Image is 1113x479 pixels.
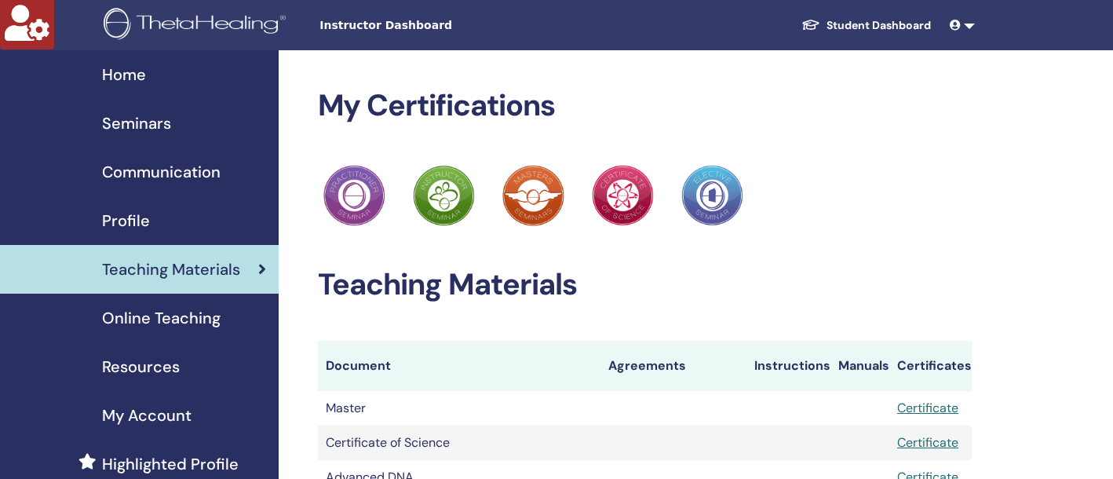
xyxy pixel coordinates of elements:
h2: My Certifications [318,88,973,124]
img: Practitioner [413,165,474,226]
th: Manuals [830,341,889,391]
td: Certificate of Science [318,426,600,460]
img: Practitioner [681,165,743,226]
span: Profile [102,209,150,232]
a: Certificate [897,400,958,416]
img: Practitioner [592,165,653,226]
img: logo.png [104,8,291,43]
span: Highlighted Profile [102,452,239,476]
span: My Account [102,404,192,427]
td: Master [318,391,600,426]
h2: Teaching Materials [318,267,973,303]
span: Instructor Dashboard [319,17,555,34]
img: graduation-cap-white.svg [801,18,820,31]
th: Instructions [746,341,830,391]
th: Agreements [600,341,747,391]
th: Certificates [889,341,972,391]
th: Document [318,341,600,391]
img: Practitioner [323,165,385,226]
span: Home [102,63,146,86]
span: Resources [102,355,180,378]
a: Student Dashboard [789,11,943,40]
span: Seminars [102,112,171,135]
span: Online Teaching [102,306,221,330]
img: Practitioner [502,165,564,226]
a: Certificate [897,434,958,451]
span: Teaching Materials [102,258,240,281]
span: Communication [102,160,221,184]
